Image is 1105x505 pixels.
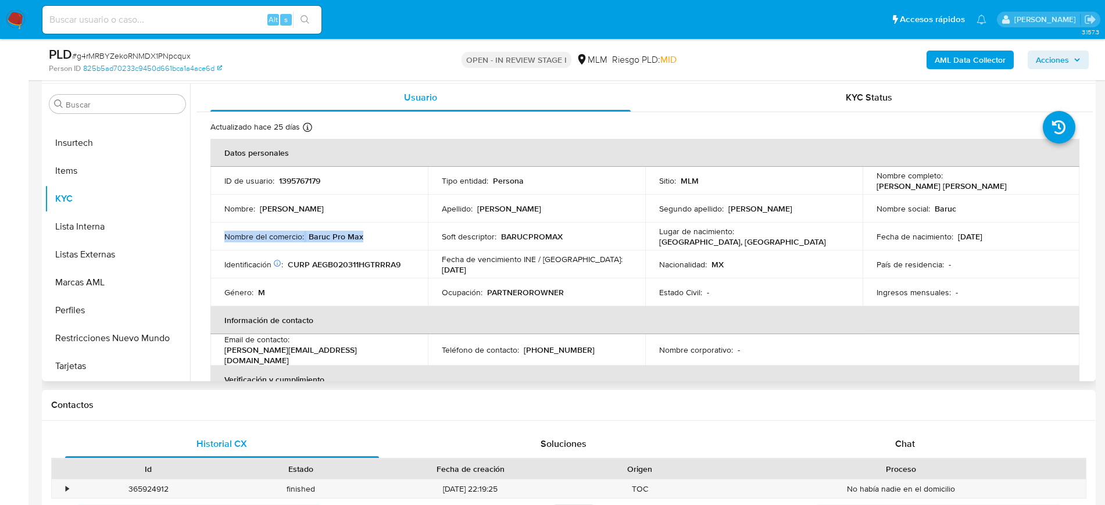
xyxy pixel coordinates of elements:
div: Proceso [724,463,1078,475]
p: OPEN - IN REVIEW STAGE I [462,52,571,68]
p: [PERSON_NAME] [477,203,541,214]
div: MLM [576,53,607,66]
p: [GEOGRAPHIC_DATA], [GEOGRAPHIC_DATA] [659,237,826,247]
span: Alt [269,14,278,25]
p: - [956,287,958,298]
b: PLD [49,45,72,63]
p: [PERSON_NAME] [728,203,792,214]
span: MID [660,53,677,66]
div: • [66,483,69,495]
p: País de residencia : [877,259,944,270]
th: Datos personales [210,139,1079,167]
p: Ocupación : [442,287,482,298]
button: KYC [45,185,190,213]
span: Soluciones [541,437,587,450]
p: Persona [493,176,524,186]
p: - [949,259,951,270]
div: Fecha de creación [385,463,556,475]
p: BARUCPROMAX [501,231,563,242]
p: Fecha de vencimiento INE / [GEOGRAPHIC_DATA] : [442,254,623,264]
p: Baruc [935,203,956,214]
a: Notificaciones [977,15,986,24]
p: Estado Civil : [659,287,702,298]
p: Actualizado hace 25 días [210,121,300,132]
a: Salir [1084,13,1096,26]
button: Listas Externas [45,241,190,268]
p: Ingresos mensuales : [877,287,951,298]
p: 1395767179 [279,176,320,186]
p: Nacionalidad : [659,259,707,270]
span: Acciones [1036,51,1069,69]
p: Baruc Pro Max [309,231,363,242]
p: MX [711,259,724,270]
p: Soft descriptor : [442,231,496,242]
p: Teléfono de contacto : [442,345,519,355]
p: diego.gardunorosas@mercadolibre.com.mx [1014,14,1080,25]
p: [PERSON_NAME] [PERSON_NAME] [877,181,1007,191]
div: 365924912 [72,479,224,499]
b: Person ID [49,63,81,74]
p: Nombre social : [877,203,930,214]
div: Estado [233,463,369,475]
span: # g4rMRBYZekoRNMDX1PNpcqux [72,50,191,62]
p: ID de usuario : [224,176,274,186]
div: Origen [572,463,708,475]
div: No había nadie en el domicilio [716,479,1086,499]
button: AML Data Collector [927,51,1014,69]
h1: Contactos [51,399,1086,411]
input: Buscar usuario o caso... [42,12,321,27]
span: Accesos rápidos [900,13,965,26]
p: [DATE] [958,231,982,242]
p: Fecha de nacimiento : [877,231,953,242]
span: s [284,14,288,25]
button: Lista Interna [45,213,190,241]
th: Información de contacto [210,306,1079,334]
button: Acciones [1028,51,1089,69]
p: Apellido : [442,203,473,214]
span: 3.157.3 [1082,27,1099,37]
b: AML Data Collector [935,51,1006,69]
p: Email de contacto : [224,334,289,345]
span: Historial CX [196,437,247,450]
div: TOC [564,479,716,499]
span: Chat [895,437,915,450]
button: Restricciones Nuevo Mundo [45,324,190,352]
div: Id [80,463,216,475]
p: Nombre del comercio : [224,231,304,242]
p: [PERSON_NAME] [260,203,324,214]
span: KYC Status [846,91,892,104]
p: Sitio : [659,176,676,186]
button: Insurtech [45,129,190,157]
p: Identificación : [224,259,283,270]
p: Lugar de nacimiento : [659,226,734,237]
p: Nombre corporativo : [659,345,733,355]
th: Verificación y cumplimiento [210,366,1079,393]
button: Marcas AML [45,268,190,296]
div: finished [224,479,377,499]
p: Nombre : [224,203,255,214]
div: [DATE] 22:19:25 [377,479,564,499]
p: MLM [681,176,699,186]
button: search-icon [293,12,317,28]
p: PARTNEROROWNER [487,287,564,298]
p: M [258,287,265,298]
a: 825b5ad70233c9450d661bca1a4ace6d [83,63,222,74]
button: Buscar [54,99,63,109]
p: Tipo entidad : [442,176,488,186]
p: - [738,345,740,355]
span: Usuario [404,91,437,104]
button: Tarjetas [45,352,190,380]
p: - [707,287,709,298]
p: Nombre completo : [877,170,943,181]
p: [PERSON_NAME][EMAIL_ADDRESS][DOMAIN_NAME] [224,345,409,366]
span: Riesgo PLD: [612,53,677,66]
button: Items [45,157,190,185]
p: Segundo apellido : [659,203,724,214]
p: CURP AEGB020311HGTRRRA9 [288,259,400,270]
button: Perfiles [45,296,190,324]
p: Género : [224,287,253,298]
p: [PHONE_NUMBER] [524,345,595,355]
p: [DATE] [442,264,466,275]
input: Buscar [66,99,181,110]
